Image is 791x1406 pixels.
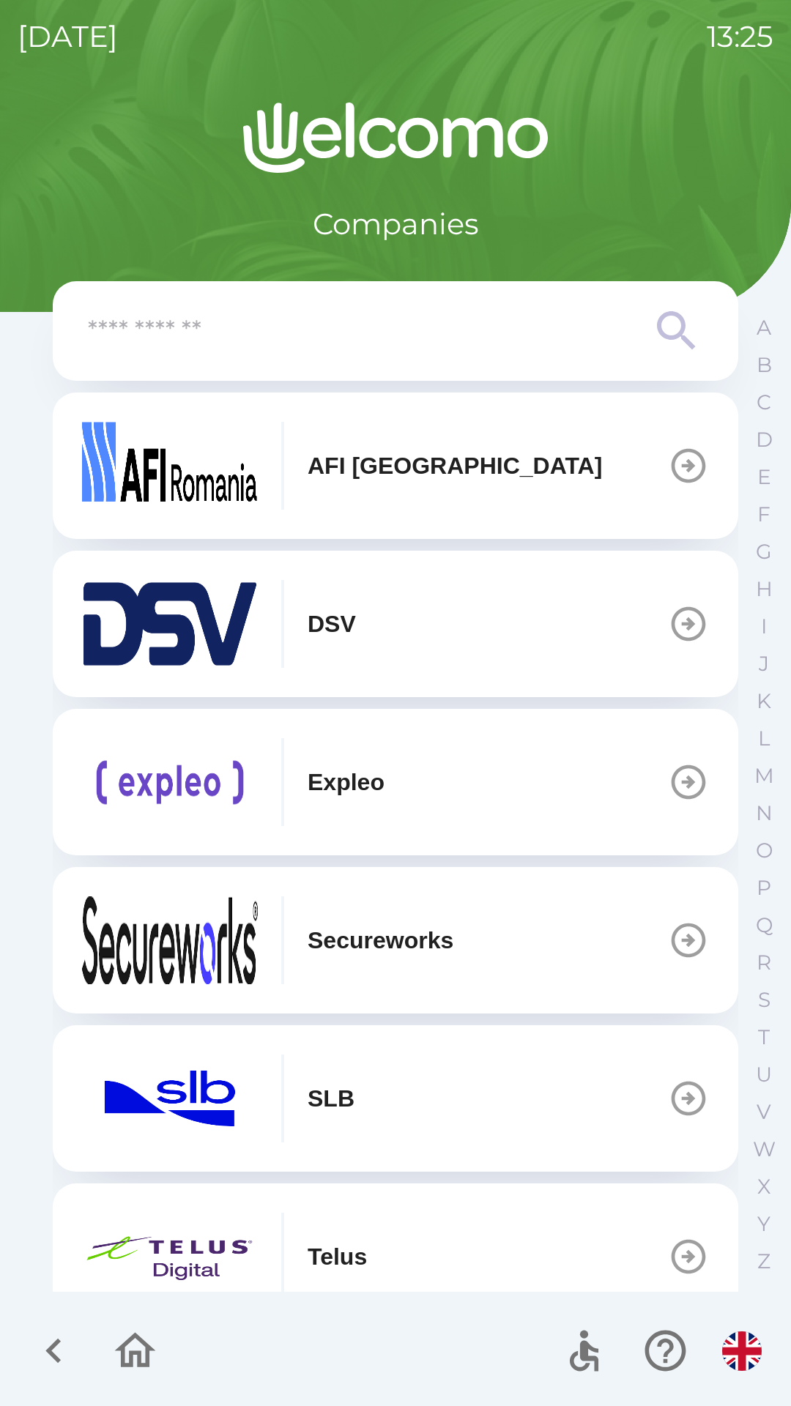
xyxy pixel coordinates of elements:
button: F [746,496,782,533]
button: A [746,309,782,346]
button: C [746,384,782,421]
p: Secureworks [308,923,453,958]
button: K [746,682,782,720]
p: L [758,726,770,751]
p: Companies [313,202,479,246]
p: Y [757,1211,770,1237]
img: f4401887-0fef-4d90-bf3b-992c0009f1ce.png [82,1213,258,1301]
button: Expleo [53,709,738,855]
button: Secureworks [53,867,738,1013]
button: Y [746,1205,782,1243]
button: R [746,944,782,981]
button: E [746,458,782,496]
p: Z [757,1249,770,1274]
p: M [754,763,774,789]
p: P [757,875,771,901]
p: H [756,576,773,602]
p: G [756,539,772,565]
button: H [746,570,782,608]
p: R [757,950,771,975]
button: G [746,533,782,570]
p: AFI [GEOGRAPHIC_DATA] [308,448,602,483]
button: D [746,421,782,458]
button: Z [746,1243,782,1280]
p: I [761,614,767,639]
button: P [746,869,782,907]
p: E [757,464,771,490]
button: X [746,1168,782,1205]
button: AFI [GEOGRAPHIC_DATA] [53,393,738,539]
img: en flag [722,1331,762,1371]
button: W [746,1131,782,1168]
button: I [746,608,782,645]
button: SLB [53,1025,738,1172]
button: J [746,645,782,682]
p: U [756,1062,772,1087]
button: N [746,795,782,832]
p: [DATE] [18,15,118,59]
p: DSV [308,606,356,641]
img: 1c99cb90-49f3-4392-95e0-9b011a4a666f.png [82,422,258,510]
button: B [746,346,782,384]
img: ae9085c1-9b2d-4ea7-aac0-6308bc6a9cc3.png [82,896,258,984]
img: 166ae11c-574d-4ac4-b594-3f9b03ee90cd.png [82,1054,258,1142]
p: T [758,1024,770,1050]
p: N [756,800,773,826]
img: daabd9de-c746-4636-9923-43c9f2bdef03.png [82,738,258,826]
p: F [757,502,770,527]
button: M [746,757,782,795]
button: V [746,1093,782,1131]
button: Q [746,907,782,944]
p: Q [756,912,773,938]
p: K [757,688,771,714]
p: A [757,315,771,341]
img: 23cb3da4-99e8-47e4-88db-fb797995de71.png [82,580,258,668]
p: 13:25 [707,15,773,59]
p: Telus [308,1239,367,1274]
p: B [757,352,772,378]
p: X [757,1174,770,1199]
button: O [746,832,782,869]
p: J [759,651,769,677]
button: Telus [53,1183,738,1330]
p: Expleo [308,765,385,800]
p: D [756,427,773,453]
button: U [746,1056,782,1093]
button: DSV [53,551,738,697]
p: S [758,987,770,1013]
img: Logo [53,103,738,173]
button: L [746,720,782,757]
button: T [746,1019,782,1056]
p: V [757,1099,771,1125]
p: O [756,838,773,863]
p: C [757,390,771,415]
p: W [753,1137,776,1162]
button: S [746,981,782,1019]
p: SLB [308,1081,354,1116]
